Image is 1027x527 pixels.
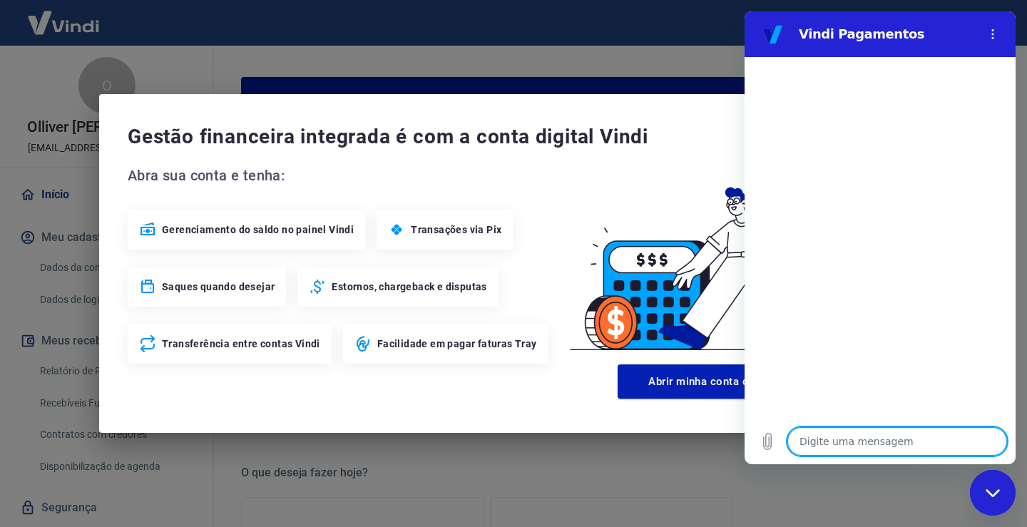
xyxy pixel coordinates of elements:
span: Gerenciamento do saldo no painel Vindi [162,222,354,237]
span: Saques quando desejar [162,280,275,294]
span: Facilidade em pagar faturas Tray [377,337,537,351]
iframe: Janela de mensagens [745,11,1016,464]
span: Gestão financeira integrada é com a conta digital Vindi [128,123,869,151]
span: Transações via Pix [411,222,501,237]
span: Transferência entre contas Vindi [162,337,320,351]
span: Abra sua conta e tenha: [128,164,553,187]
img: Good Billing [553,164,899,359]
button: Abrir minha conta digital Vindi [618,364,834,399]
iframe: Botão para abrir a janela de mensagens, conversa em andamento [970,470,1016,516]
span: Estornos, chargeback e disputas [332,280,486,294]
